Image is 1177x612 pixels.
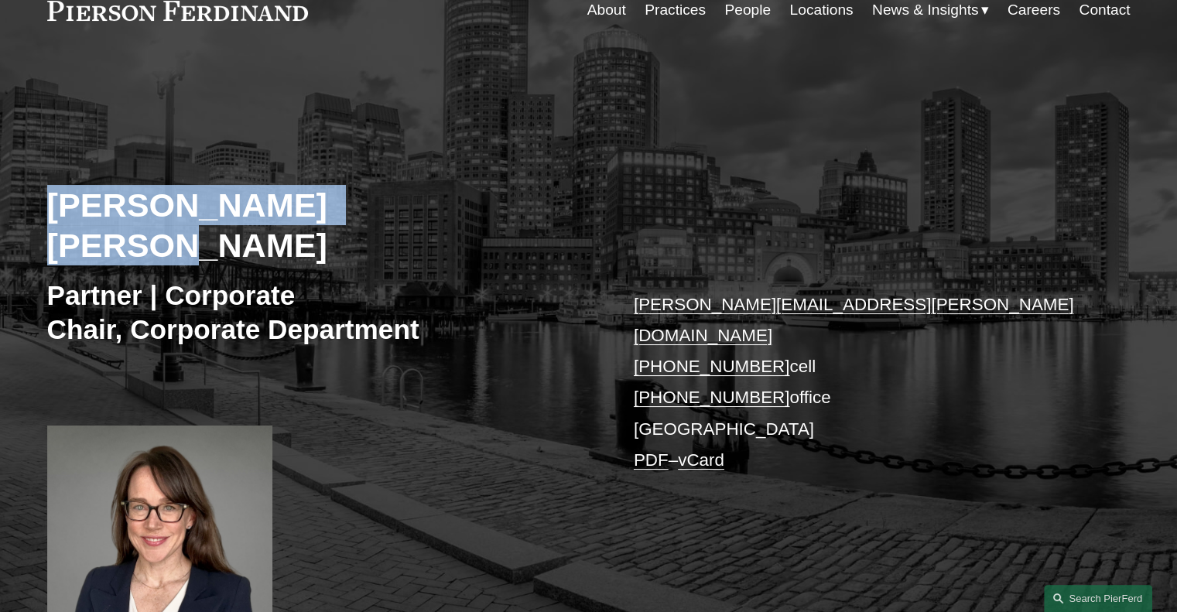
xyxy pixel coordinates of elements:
[47,279,589,346] h3: Partner | Corporate Chair, Corporate Department
[47,185,589,266] h2: [PERSON_NAME] [PERSON_NAME]
[678,450,724,470] a: vCard
[634,357,790,376] a: [PHONE_NUMBER]
[634,289,1085,477] p: cell office [GEOGRAPHIC_DATA] –
[634,450,669,470] a: PDF
[634,295,1074,345] a: [PERSON_NAME][EMAIL_ADDRESS][PERSON_NAME][DOMAIN_NAME]
[634,388,790,407] a: [PHONE_NUMBER]
[1044,585,1152,612] a: Search this site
